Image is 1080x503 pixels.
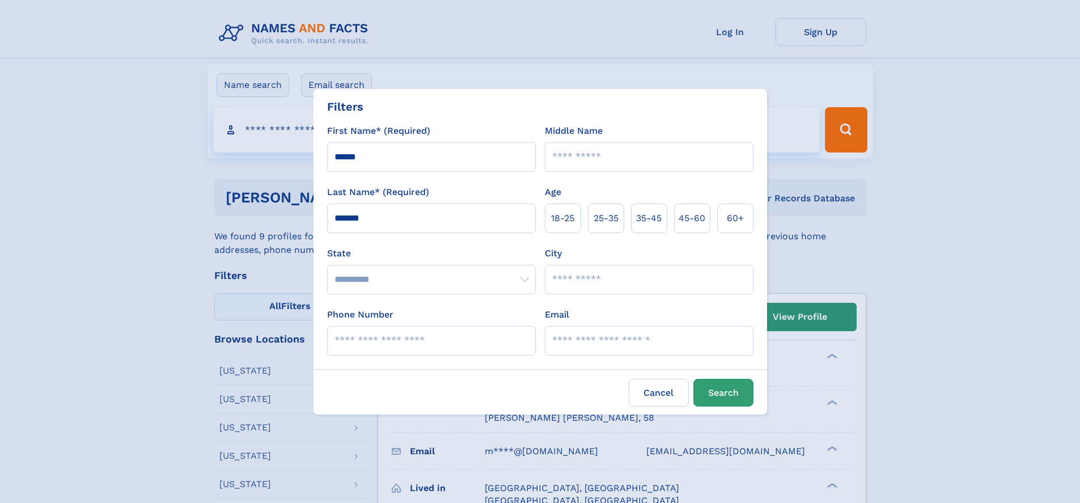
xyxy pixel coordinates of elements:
span: 25‑35 [594,212,619,225]
label: Middle Name [545,124,603,138]
label: City [545,247,562,260]
label: Email [545,308,569,322]
button: Search [693,379,753,407]
span: 60+ [727,212,744,225]
span: 35‑45 [636,212,662,225]
span: 18‑25 [551,212,574,225]
span: 45‑60 [679,212,705,225]
div: Filters [327,98,363,115]
label: Cancel [629,379,689,407]
label: Age [545,185,561,199]
label: First Name* (Required) [327,124,430,138]
label: Last Name* (Required) [327,185,429,199]
label: State [327,247,536,260]
label: Phone Number [327,308,393,322]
